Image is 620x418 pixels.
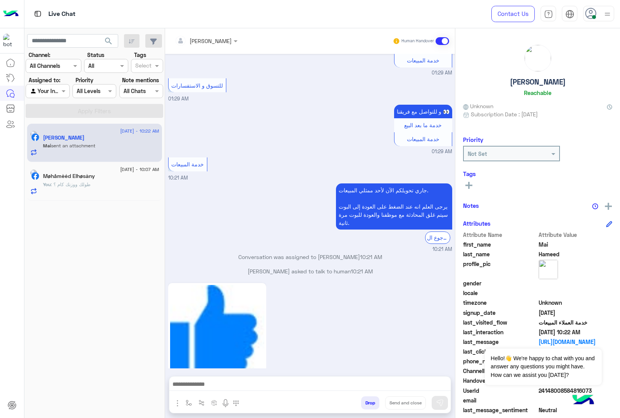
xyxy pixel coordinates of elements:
[385,396,426,409] button: Send and close
[463,260,537,278] span: profile_pic
[120,128,159,135] span: [DATE] - 10:22 AM
[524,89,551,96] h6: Reachable
[31,172,39,180] img: Facebook
[463,289,537,297] span: locale
[99,34,118,51] button: search
[539,299,613,307] span: Unknown
[463,387,537,395] span: UserId
[463,220,491,227] h6: Attributes
[51,143,95,149] span: sent an attachment
[407,136,439,142] span: خدمة المبيعات
[432,246,452,253] span: 10:21 AM
[120,166,159,173] span: [DATE] - 10:07 AM
[539,231,613,239] span: Attribute Value
[491,6,535,22] a: Contact Us
[539,387,613,395] span: 24148008584816073
[170,285,264,379] img: 39178562_1505197616293642_5411344281094848512_n.png
[463,250,537,258] span: last_name
[544,10,553,19] img: tab
[407,57,439,64] span: خدمة المبيعات
[539,260,558,279] img: picture
[134,51,146,59] label: Tags
[432,69,452,77] span: 01:29 AM
[463,338,537,346] span: last_message
[183,396,195,409] button: select flow
[463,202,479,209] h6: Notes
[351,268,373,275] span: 10:21 AM
[336,183,452,230] p: 14/9/2025, 10:21 AM
[510,78,566,86] h5: [PERSON_NAME]
[463,396,537,404] span: email
[360,254,382,260] span: 10:21 AM
[43,143,51,149] span: Mai
[463,170,612,177] h6: Tags
[463,367,537,375] span: ChannelId
[48,9,76,19] p: Live Chat
[603,9,612,19] img: profile
[233,400,239,406] img: make a call
[539,406,613,414] span: 0
[186,400,192,406] img: select flow
[43,135,84,141] h5: Mai Hameed
[605,203,612,210] img: add
[401,38,434,44] small: Human Handover
[463,406,537,414] span: last_message_sentiment
[541,6,556,22] a: tab
[463,328,537,336] span: last_interaction
[463,136,483,143] h6: Priority
[463,309,537,317] span: signup_date
[463,240,537,249] span: first_name
[29,76,60,84] label: Assigned to:
[394,105,452,118] p: 14/9/2025, 1:29 AM
[208,396,221,409] button: create order
[425,231,450,244] div: الرجوع ال Bot
[173,399,182,408] img: send attachment
[539,289,613,297] span: null
[432,148,452,155] span: 01:29 AM
[592,203,598,209] img: notes
[539,396,613,404] span: null
[471,110,538,118] span: Subscription Date : [DATE]
[539,240,613,249] span: Mai
[485,349,601,385] span: Hello!👋 We're happy to chat with you and answer any questions you might have. How can we assist y...
[168,175,188,181] span: 10:21 AM
[463,347,537,356] span: last_clicked_button
[43,173,95,180] h5: Møhåmèéd Elhøsàny
[404,122,442,128] span: خدمة ما بعد البيع
[122,76,159,84] label: Note mentions
[29,51,50,59] label: Channel:
[76,76,93,84] label: Priority
[463,279,537,287] span: gender
[539,279,613,287] span: null
[565,10,574,19] img: tab
[30,131,37,138] img: picture
[30,169,37,176] img: picture
[463,377,537,385] span: HandoverOn
[168,96,189,102] span: 01:29 AM
[31,133,39,141] img: Facebook
[525,45,551,71] img: picture
[539,309,613,317] span: 2025-06-01T15:33:21.002Z
[171,161,204,168] span: خدمة المبيعات
[33,9,43,19] img: tab
[168,253,452,261] p: Conversation was assigned to [PERSON_NAME]
[26,104,163,118] button: Apply Filters
[361,396,379,409] button: Drop
[198,400,205,406] img: Trigger scenario
[211,400,217,406] img: create order
[168,267,452,275] p: [PERSON_NAME] asked to talk to human
[463,102,493,110] span: Unknown
[539,318,613,326] span: خدمة العملاء المبيعات
[436,399,444,407] img: send message
[539,328,613,336] span: 2025-09-14T07:22:01.463Z
[463,231,537,239] span: Attribute Name
[463,318,537,326] span: last_visited_flow
[463,299,537,307] span: timezone
[539,250,613,258] span: Hameed
[221,399,230,408] img: send voice note
[43,181,51,187] span: You
[104,36,113,46] span: search
[463,357,537,365] span: phone_number
[171,82,223,89] span: للتسوق و الاستفسارات
[3,34,17,48] img: 713415422032625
